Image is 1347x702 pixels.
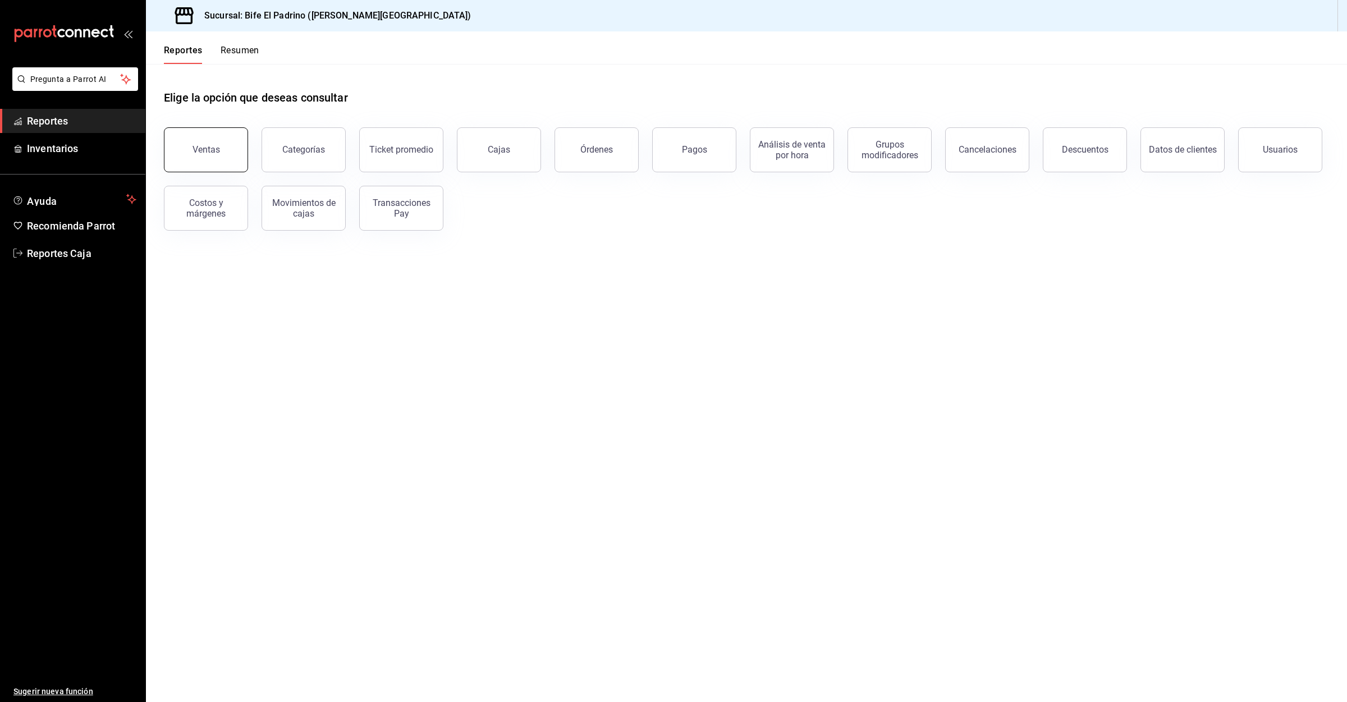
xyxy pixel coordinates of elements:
div: Cancelaciones [959,144,1016,155]
div: Costos y márgenes [171,198,241,219]
button: Ventas [164,127,248,172]
div: Transacciones Pay [366,198,436,219]
button: Reportes [164,45,203,64]
div: Datos de clientes [1149,144,1217,155]
div: Descuentos [1062,144,1108,155]
button: Ticket promedio [359,127,443,172]
span: Inventarios [27,141,136,156]
span: Reportes [27,113,136,129]
button: Análisis de venta por hora [750,127,834,172]
div: Cajas [488,144,510,155]
button: Cajas [457,127,541,172]
button: Costos y márgenes [164,186,248,231]
h1: Elige la opción que deseas consultar [164,89,348,106]
div: Análisis de venta por hora [757,139,827,160]
button: Pagos [652,127,736,172]
a: Pregunta a Parrot AI [8,81,138,93]
button: Usuarios [1238,127,1322,172]
span: Sugerir nueva función [13,686,136,698]
button: Transacciones Pay [359,186,443,231]
div: Ticket promedio [369,144,433,155]
div: Grupos modificadores [855,139,924,160]
div: Pagos [682,144,707,155]
span: Ayuda [27,192,122,206]
div: Usuarios [1263,144,1298,155]
button: open_drawer_menu [123,29,132,38]
button: Órdenes [555,127,639,172]
div: Órdenes [580,144,613,155]
span: Reportes Caja [27,246,136,261]
button: Grupos modificadores [847,127,932,172]
button: Datos de clientes [1140,127,1225,172]
div: Categorías [282,144,325,155]
div: Movimientos de cajas [269,198,338,219]
button: Movimientos de cajas [262,186,346,231]
span: Pregunta a Parrot AI [30,74,121,85]
span: Recomienda Parrot [27,218,136,233]
button: Descuentos [1043,127,1127,172]
div: navigation tabs [164,45,259,64]
h3: Sucursal: Bife El Padrino ([PERSON_NAME][GEOGRAPHIC_DATA]) [195,9,471,22]
button: Cancelaciones [945,127,1029,172]
div: Ventas [193,144,220,155]
button: Resumen [221,45,259,64]
button: Categorías [262,127,346,172]
button: Pregunta a Parrot AI [12,67,138,91]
